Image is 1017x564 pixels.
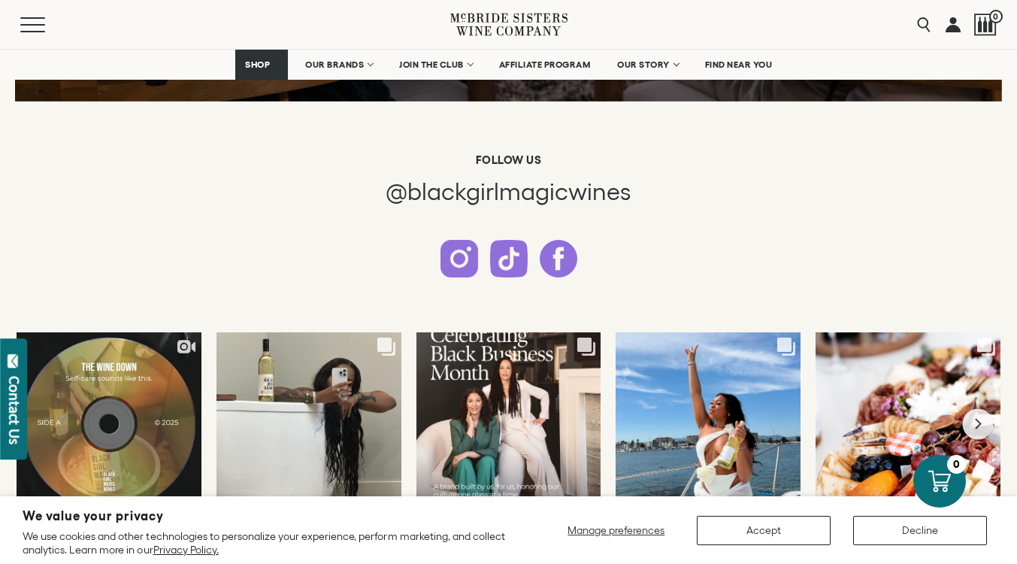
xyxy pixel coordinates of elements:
span: 0 [989,10,1003,23]
span: OUR BRANDS [305,59,364,70]
a: Today’s vibe: uninterrupted peace. In honor of National Relaxation Day, we'v... [17,332,201,516]
a: AFFILIATE PROGRAM [489,50,601,80]
span: FIND NEAR YOU [705,59,773,70]
a: Serving looks, bubbles, and boat day energy all in one hand. 🥂✨ Black Girl ... [616,332,801,516]
h6: Follow us [85,153,932,167]
a: Follow us on Instagram [440,240,478,277]
a: Wine 🤝 Cheese The unshakeable duo. Pairings don't need to be complicated. S... [816,332,1000,516]
span: Manage preferences [568,524,664,536]
span: AFFILIATE PROGRAM [499,59,591,70]
a: OUR BRANDS [295,50,382,80]
a: Every August, we raise a glass for Black Business Month, but this year it hit... [416,332,601,516]
h2: We value your privacy [23,510,510,523]
span: @blackgirlmagicwines [386,178,631,205]
a: OUR STORY [607,50,688,80]
span: SHOP [245,59,271,70]
button: Accept [697,516,831,545]
a: JOIN THE CLUB [389,50,482,80]
a: SHOP [235,50,288,80]
a: Privacy Policy. [153,544,219,556]
button: Decline [853,516,987,545]
button: Manage preferences [558,516,674,545]
div: Contact Us [7,376,22,444]
a: FIND NEAR YOU [695,50,782,80]
div: 0 [947,455,966,474]
a: Midweek meltdown? Never heard of her. Run the bath, pour the Riesling, and l... [216,332,401,516]
span: OUR STORY [617,59,670,70]
button: Next slide [963,408,994,439]
p: We use cookies and other technologies to personalize your experience, perform marketing, and coll... [23,529,510,556]
button: Mobile Menu Trigger [20,17,74,32]
span: JOIN THE CLUB [399,59,464,70]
